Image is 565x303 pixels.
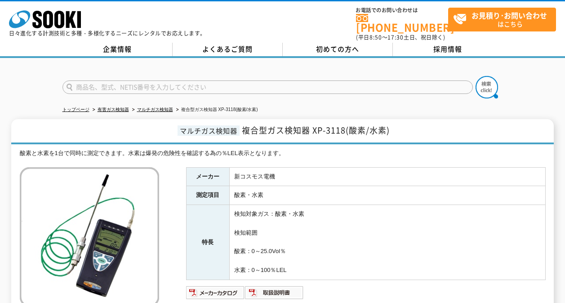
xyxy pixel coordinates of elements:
[62,43,173,56] a: 企業情報
[476,76,498,98] img: btn_search.png
[387,33,404,41] span: 17:30
[186,205,229,280] th: 特長
[186,291,245,298] a: メーカーカタログ
[62,107,89,112] a: トップページ
[229,205,545,280] td: 検知対象ガス：酸素・水素 検知範囲 酸素：0～25.0Vol％ 水素：0～100％LEL
[137,107,173,112] a: マルチガス検知器
[242,124,390,136] span: 複合型ガス検知器 XP-3118(酸素/水素)
[356,8,448,13] span: お電話でのお問い合わせは
[356,33,445,41] span: (平日 ～ 土日、祝日除く)
[98,107,129,112] a: 有害ガス検知器
[369,33,382,41] span: 8:50
[173,43,283,56] a: よくあるご質問
[393,43,503,56] a: 採用情報
[472,10,547,21] strong: お見積り･お問い合わせ
[62,80,473,94] input: 商品名、型式、NETIS番号を入力してください
[9,31,206,36] p: 日々進化する計測技術と多種・多様化するニーズにレンタルでお応えします。
[186,186,229,205] th: 測定項目
[20,149,546,158] div: 酸素と水素を1台で同時に測定できます。水素は爆発の危険性を確認する為の％LEL表示となります。
[174,105,258,115] li: 複合型ガス検知器 XP-3118(酸素/水素)
[229,167,545,186] td: 新コスモス電機
[283,43,393,56] a: 初めての方へ
[448,8,556,31] a: お見積り･お問い合わせはこちら
[245,291,304,298] a: 取扱説明書
[245,285,304,300] img: 取扱説明書
[316,44,359,54] span: 初めての方へ
[229,186,545,205] td: 酸素・水素
[178,125,240,136] span: マルチガス検知器
[453,8,556,31] span: はこちら
[186,285,245,300] img: メーカーカタログ
[186,167,229,186] th: メーカー
[356,14,448,32] a: [PHONE_NUMBER]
